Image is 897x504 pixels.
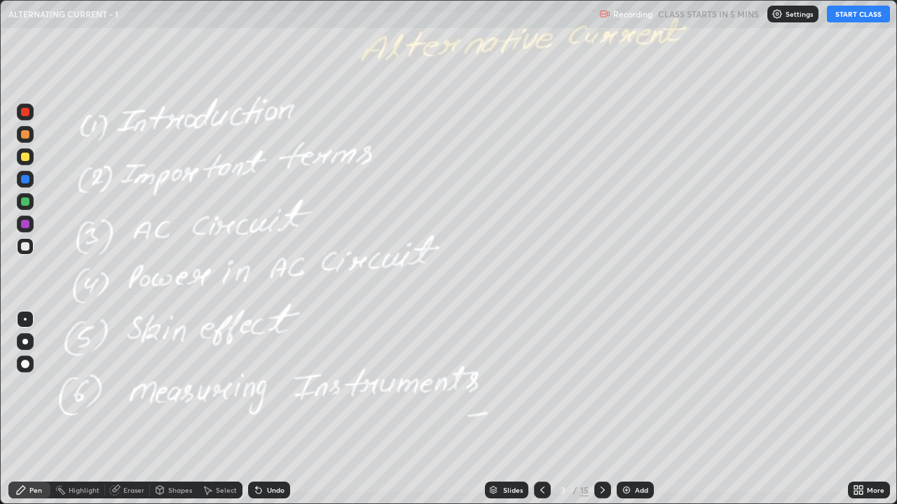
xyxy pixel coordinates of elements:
[772,8,783,20] img: class-settings-icons
[658,8,759,20] h5: CLASS STARTS IN 5 MINS
[786,10,813,17] p: Settings
[621,484,632,496] img: add-slide-button
[827,6,890,22] button: START CLASS
[599,8,610,20] img: recording.375f2c34.svg
[613,9,652,20] p: Recording
[69,486,100,493] div: Highlight
[867,486,884,493] div: More
[267,486,285,493] div: Undo
[123,486,144,493] div: Eraser
[503,486,523,493] div: Slides
[635,486,648,493] div: Add
[580,484,589,496] div: 15
[556,486,570,494] div: 3
[8,8,118,20] p: ALTERNATING CURRENT - 1
[216,486,237,493] div: Select
[573,486,577,494] div: /
[29,486,42,493] div: Pen
[168,486,192,493] div: Shapes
